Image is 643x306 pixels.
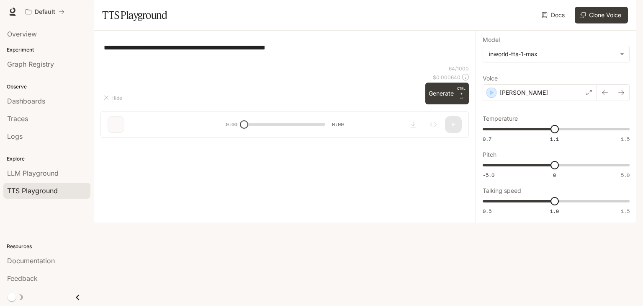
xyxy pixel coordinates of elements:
[550,135,559,143] span: 1.1
[100,91,127,104] button: Hide
[102,7,167,23] h1: TTS Playground
[483,46,629,62] div: inworld-tts-1-max
[500,88,548,97] p: [PERSON_NAME]
[621,171,630,179] span: 5.0
[483,188,521,194] p: Talking speed
[483,171,494,179] span: -5.0
[621,135,630,143] span: 1.5
[575,7,628,23] button: Clone Voice
[540,7,568,23] a: Docs
[483,207,491,215] span: 0.5
[550,207,559,215] span: 1.0
[483,152,496,158] p: Pitch
[22,3,68,20] button: All workspaces
[483,116,518,122] p: Temperature
[425,83,469,104] button: GenerateCTRL +⏎
[621,207,630,215] span: 1.5
[433,74,460,81] p: $ 0.000640
[457,86,466,96] p: CTRL +
[457,86,466,101] p: ⏎
[483,135,491,143] span: 0.7
[449,65,469,72] p: 64 / 1000
[489,50,616,58] div: inworld-tts-1-max
[35,8,55,16] p: Default
[483,37,500,43] p: Model
[553,171,556,179] span: 0
[483,75,498,81] p: Voice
